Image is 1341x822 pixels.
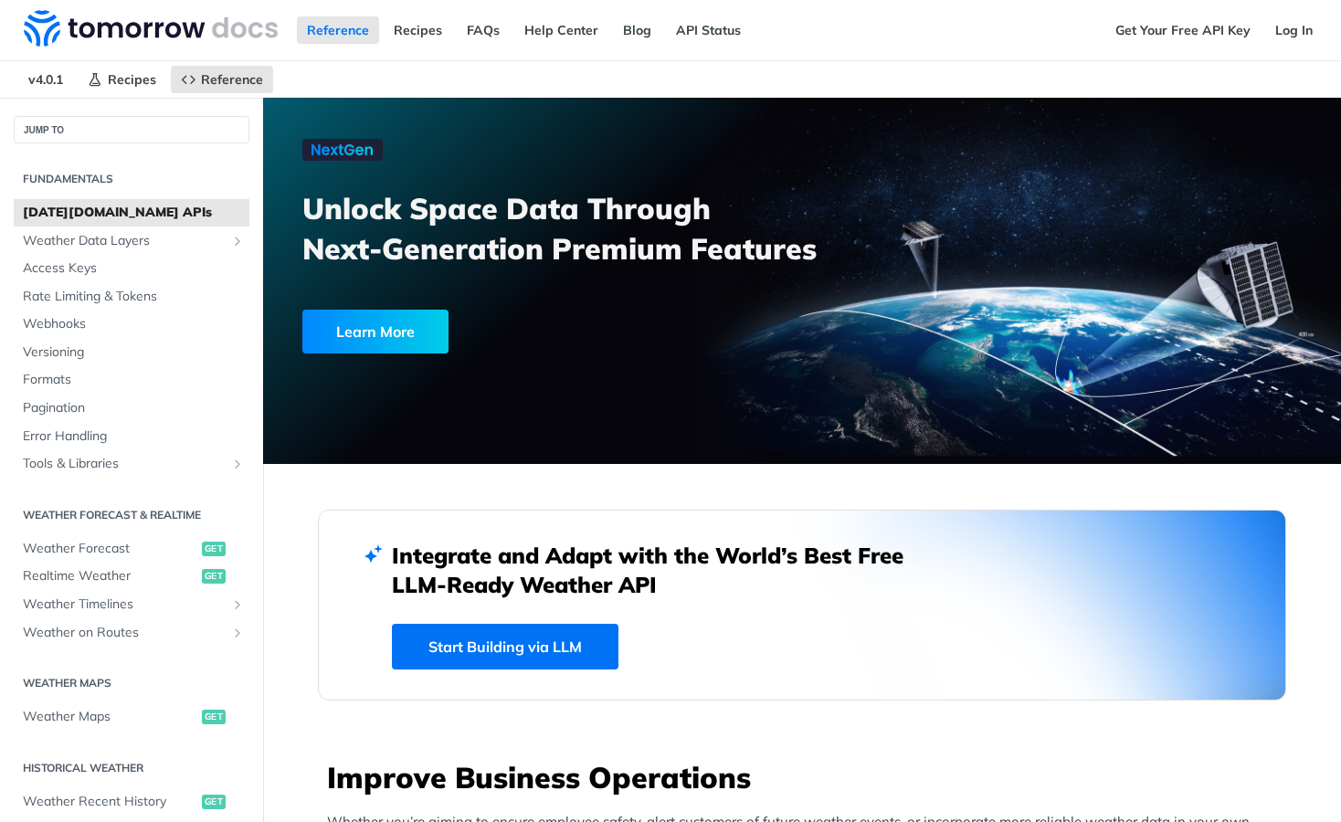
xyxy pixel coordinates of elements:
[297,16,379,44] a: Reference
[202,795,226,809] span: get
[14,563,249,590] a: Realtime Weatherget
[14,227,249,255] a: Weather Data LayersShow subpages for Weather Data Layers
[23,288,245,306] span: Rate Limiting & Tokens
[18,66,73,93] span: v4.0.1
[23,595,226,614] span: Weather Timelines
[201,71,263,88] span: Reference
[14,675,249,691] h2: Weather Maps
[78,66,166,93] a: Recipes
[14,591,249,618] a: Weather TimelinesShow subpages for Weather Timelines
[230,626,245,640] button: Show subpages for Weather on Routes
[514,16,608,44] a: Help Center
[14,283,249,311] a: Rate Limiting & Tokens
[302,310,449,353] div: Learn More
[23,567,197,585] span: Realtime Weather
[230,457,245,471] button: Show subpages for Tools & Libraries
[327,757,1286,797] h3: Improve Business Operations
[202,542,226,556] span: get
[108,71,156,88] span: Recipes
[14,311,249,338] a: Webhooks
[14,366,249,394] a: Formats
[230,597,245,612] button: Show subpages for Weather Timelines
[14,199,249,227] a: [DATE][DOMAIN_NAME] APIs
[14,703,249,731] a: Weather Mapsget
[14,339,249,366] a: Versioning
[14,255,249,282] a: Access Keys
[14,423,249,450] a: Error Handling
[14,116,249,143] button: JUMP TO
[23,399,245,417] span: Pagination
[384,16,452,44] a: Recipes
[1105,16,1261,44] a: Get Your Free API Key
[302,139,383,161] img: NextGen
[14,788,249,816] a: Weather Recent Historyget
[457,16,510,44] a: FAQs
[392,624,618,669] a: Start Building via LLM
[666,16,751,44] a: API Status
[171,66,273,93] a: Reference
[23,540,197,558] span: Weather Forecast
[23,793,197,811] span: Weather Recent History
[24,10,278,47] img: Tomorrow.io Weather API Docs
[23,371,245,389] span: Formats
[23,259,245,278] span: Access Keys
[23,204,245,222] span: [DATE][DOMAIN_NAME] APIs
[202,710,226,724] span: get
[302,310,718,353] a: Learn More
[392,541,931,599] h2: Integrate and Adapt with the World’s Best Free LLM-Ready Weather API
[613,16,661,44] a: Blog
[14,395,249,422] a: Pagination
[1265,16,1323,44] a: Log In
[23,708,197,726] span: Weather Maps
[14,619,249,647] a: Weather on RoutesShow subpages for Weather on Routes
[23,624,226,642] span: Weather on Routes
[23,343,245,362] span: Versioning
[23,455,226,473] span: Tools & Libraries
[302,188,822,269] h3: Unlock Space Data Through Next-Generation Premium Features
[14,171,249,187] h2: Fundamentals
[14,507,249,523] h2: Weather Forecast & realtime
[14,535,249,563] a: Weather Forecastget
[230,234,245,248] button: Show subpages for Weather Data Layers
[202,569,226,584] span: get
[23,232,226,250] span: Weather Data Layers
[23,315,245,333] span: Webhooks
[23,427,245,446] span: Error Handling
[14,450,249,478] a: Tools & LibrariesShow subpages for Tools & Libraries
[14,760,249,776] h2: Historical Weather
